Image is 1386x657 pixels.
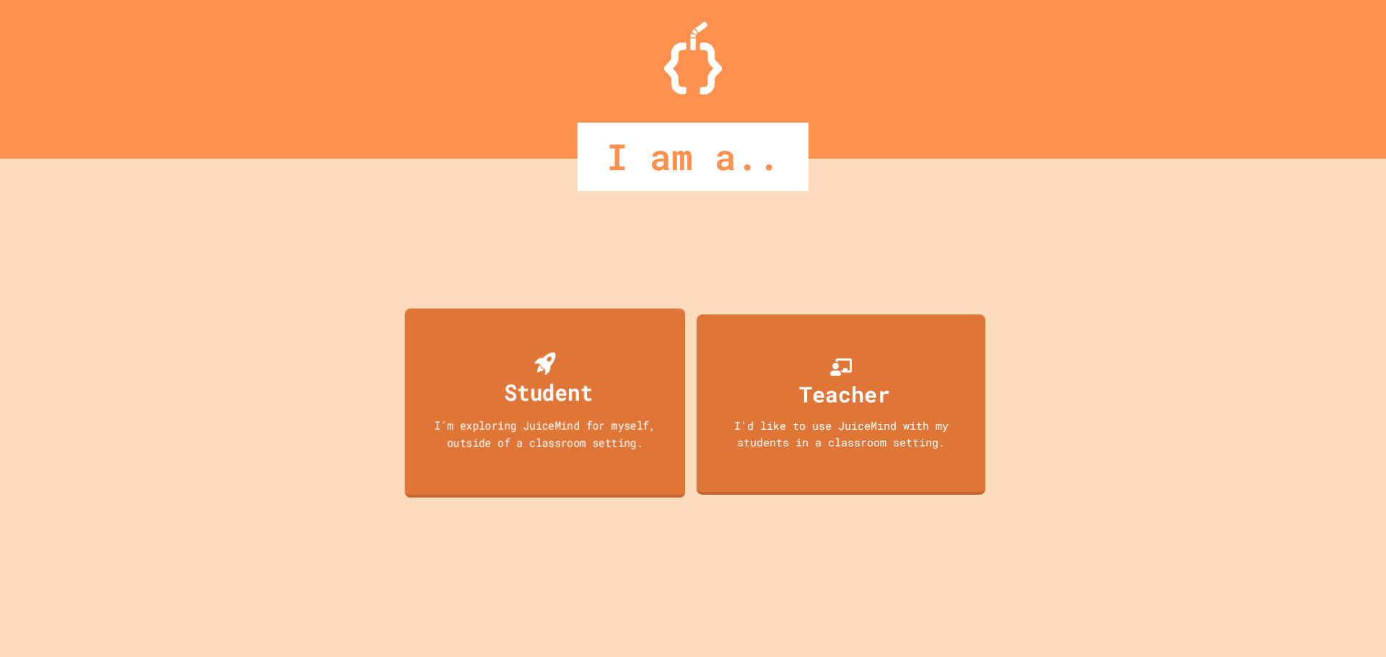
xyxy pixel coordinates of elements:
div: I'd like to use JuiceMind with my students in a classroom setting. [711,418,971,450]
div: Teacher [799,378,890,410]
img: Logo.svg [664,22,722,94]
div: I am a.. [577,123,808,191]
div: Student [505,375,593,409]
div: I'm exploring JuiceMind for myself, outside of a classroom setting. [419,416,671,450]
